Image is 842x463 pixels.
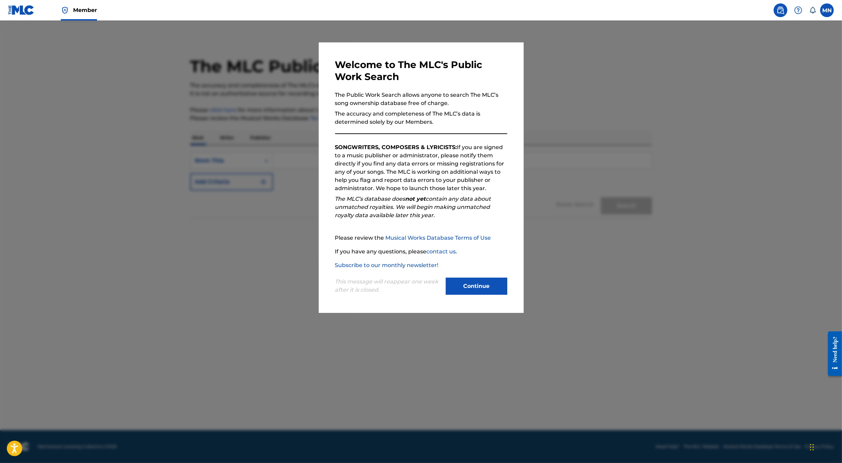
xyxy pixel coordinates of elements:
[427,248,456,255] a: contact us
[61,6,69,14] img: Top Rightsholder
[335,248,507,256] p: If you have any questions, please .
[335,110,507,126] p: The accuracy and completeness of The MLC’s data is determined solely by our Members.
[335,91,507,107] p: The Public Work Search allows anyone to search The MLC’s song ownership database free of charge.
[73,6,97,14] span: Member
[776,6,785,14] img: search
[446,278,507,295] button: Continue
[8,5,34,15] img: MLC Logo
[335,144,457,150] strong: SONGWRITERS, COMPOSERS & LYRICISTS:
[405,196,426,202] strong: not yet
[820,3,834,17] div: User Menu
[335,234,507,242] p: Please review the
[335,278,442,294] p: This message will reappear one week after it is closed.
[794,6,802,14] img: help
[809,7,816,14] div: Notifications
[335,59,507,83] h3: Welcome to The MLC's Public Work Search
[791,3,805,17] div: Help
[335,262,439,268] a: Subscribe to our monthly newsletter!
[774,3,787,17] a: Public Search
[810,437,814,458] div: Drag
[335,196,491,219] em: The MLC’s database does contain any data about unmatched royalties. We will begin making unmatche...
[335,143,507,193] p: If you are signed to a music publisher or administrator, please notify them directly if you find ...
[386,235,491,241] a: Musical Works Database Terms of Use
[808,430,842,463] iframe: Chat Widget
[823,326,842,381] iframe: Resource Center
